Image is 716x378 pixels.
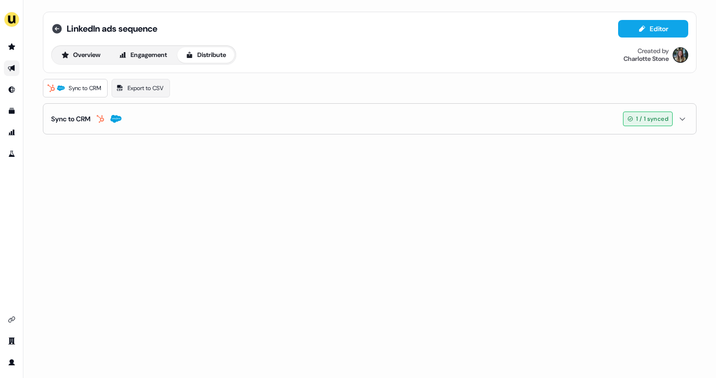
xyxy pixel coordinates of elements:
[51,114,91,124] div: Sync to CRM
[67,23,157,35] span: LinkedIn ads sequence
[4,355,19,370] a: Go to profile
[51,104,688,134] button: Sync to CRM1 / 1 synced
[636,114,668,124] span: 1 / 1 synced
[4,60,19,76] a: Go to outbound experience
[128,83,164,93] span: Export to CSV
[4,333,19,349] a: Go to team
[177,47,234,63] button: Distribute
[43,79,108,97] a: Sync to CRM
[4,125,19,140] a: Go to attribution
[618,25,688,35] a: Editor
[4,146,19,162] a: Go to experiments
[623,55,669,63] div: Charlotte Stone
[53,47,109,63] button: Overview
[69,83,101,93] span: Sync to CRM
[638,47,669,55] div: Created by
[618,20,688,38] button: Editor
[4,82,19,97] a: Go to Inbound
[673,47,688,63] img: Charlotte
[112,79,170,97] a: Export to CSV
[111,47,175,63] button: Engagement
[4,103,19,119] a: Go to templates
[4,312,19,327] a: Go to integrations
[4,39,19,55] a: Go to prospects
